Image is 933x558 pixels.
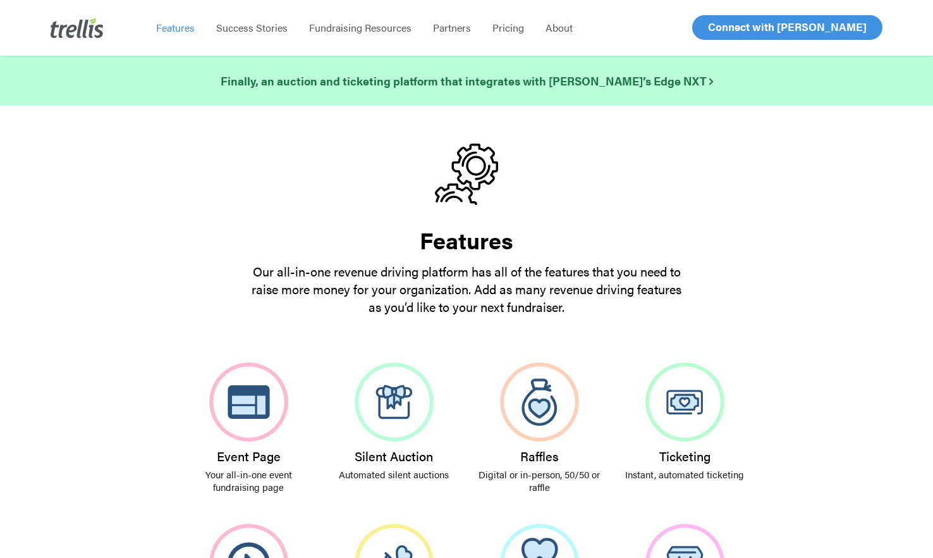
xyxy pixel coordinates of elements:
a: Raffles Digital or in-person, 50/50 or raffle [466,347,612,509]
a: Partners [422,22,482,34]
p: Automated silent auctions [330,468,458,481]
img: Silent Auction [355,363,434,442]
span: Partners [433,20,471,35]
a: Success Stories [205,22,298,34]
span: Features [156,20,195,35]
a: Ticketing Instant, automated ticketing [612,347,757,496]
img: Raffles [500,363,579,442]
span: Success Stories [216,20,288,35]
a: Finally, an auction and ticketing platform that integrates with [PERSON_NAME]’s Edge NXT [221,72,713,90]
h3: Ticketing [621,449,748,463]
span: Fundraising Resources [309,20,412,35]
span: About [546,20,573,35]
img: Trellis [51,18,104,38]
a: Fundraising Resources [298,22,422,34]
span: Pricing [492,20,524,35]
a: Pricing [482,22,535,34]
strong: Finally, an auction and ticketing platform that integrates with [PERSON_NAME]’s Edge NXT [221,73,713,89]
img: Ticketing [645,363,724,442]
p: Digital or in-person, 50/50 or raffle [475,468,603,493]
h3: Raffles [475,449,603,463]
h3: Event Page [185,449,312,463]
strong: Features [420,223,513,256]
h3: Silent Auction [330,449,458,463]
p: Instant, automated ticketing [621,468,748,481]
img: gears.svg [435,144,498,205]
a: Connect with [PERSON_NAME] [692,15,882,40]
a: Event Page Your all-in-one event fundraising page [176,347,321,509]
span: Connect with [PERSON_NAME] [708,19,867,34]
p: Your all-in-one event fundraising page [185,468,312,493]
p: Our all-in-one revenue driving platform has all of the features that you need to raise more money... [245,263,688,316]
a: Silent Auction Automated silent auctions [321,347,466,496]
a: About [535,22,583,34]
img: Event Page [209,363,288,442]
a: Features [145,22,205,34]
